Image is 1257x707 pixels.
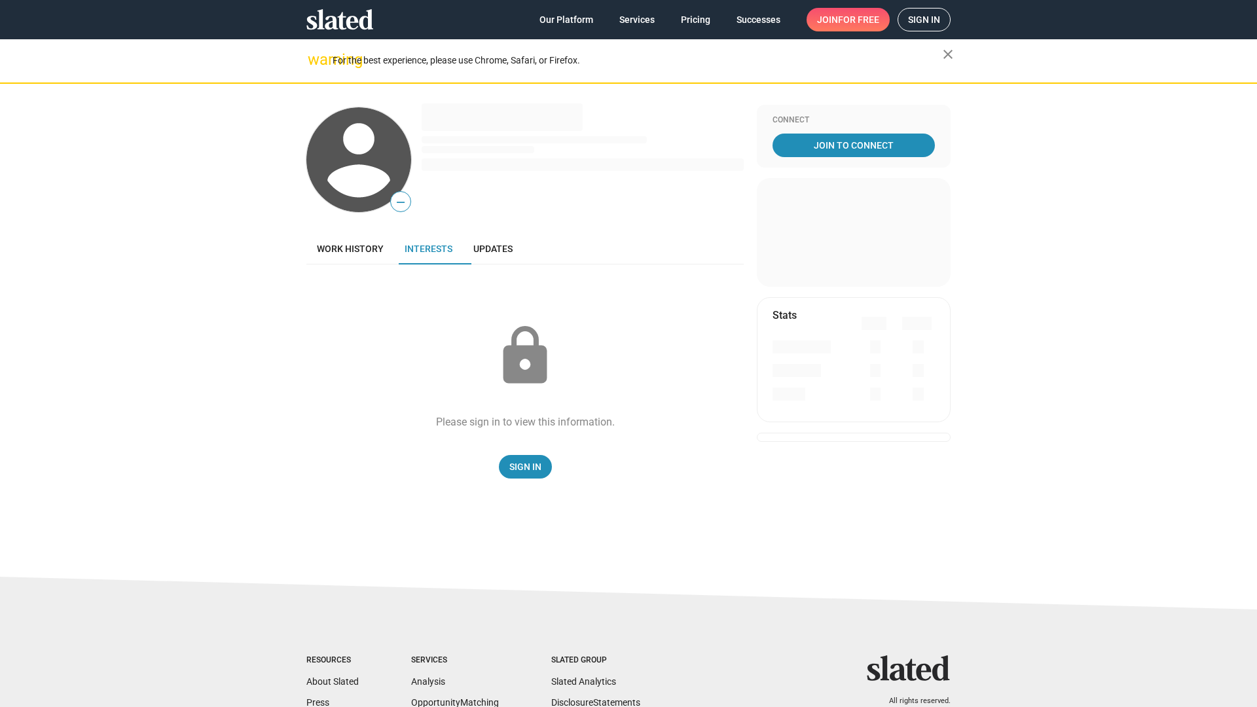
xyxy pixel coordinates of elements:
[463,233,523,264] a: Updates
[411,655,499,666] div: Services
[411,676,445,687] a: Analysis
[308,52,323,67] mat-icon: warning
[670,8,721,31] a: Pricing
[551,676,616,687] a: Slated Analytics
[817,8,879,31] span: Join
[306,655,359,666] div: Resources
[681,8,710,31] span: Pricing
[807,8,890,31] a: Joinfor free
[773,308,797,322] mat-card-title: Stats
[775,134,932,157] span: Join To Connect
[773,115,935,126] div: Connect
[908,9,940,31] span: Sign in
[529,8,604,31] a: Our Platform
[333,52,943,69] div: For the best experience, please use Chrome, Safari, or Firefox.
[391,194,410,211] span: —
[317,244,384,254] span: Work history
[499,455,552,479] a: Sign In
[737,8,780,31] span: Successes
[394,233,463,264] a: Interests
[726,8,791,31] a: Successes
[436,415,615,429] div: Please sign in to view this information.
[551,655,640,666] div: Slated Group
[773,134,935,157] a: Join To Connect
[306,676,359,687] a: About Slated
[898,8,951,31] a: Sign in
[509,455,541,479] span: Sign In
[539,8,593,31] span: Our Platform
[940,46,956,62] mat-icon: close
[492,323,558,389] mat-icon: lock
[619,8,655,31] span: Services
[838,8,879,31] span: for free
[609,8,665,31] a: Services
[306,233,394,264] a: Work history
[405,244,452,254] span: Interests
[473,244,513,254] span: Updates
